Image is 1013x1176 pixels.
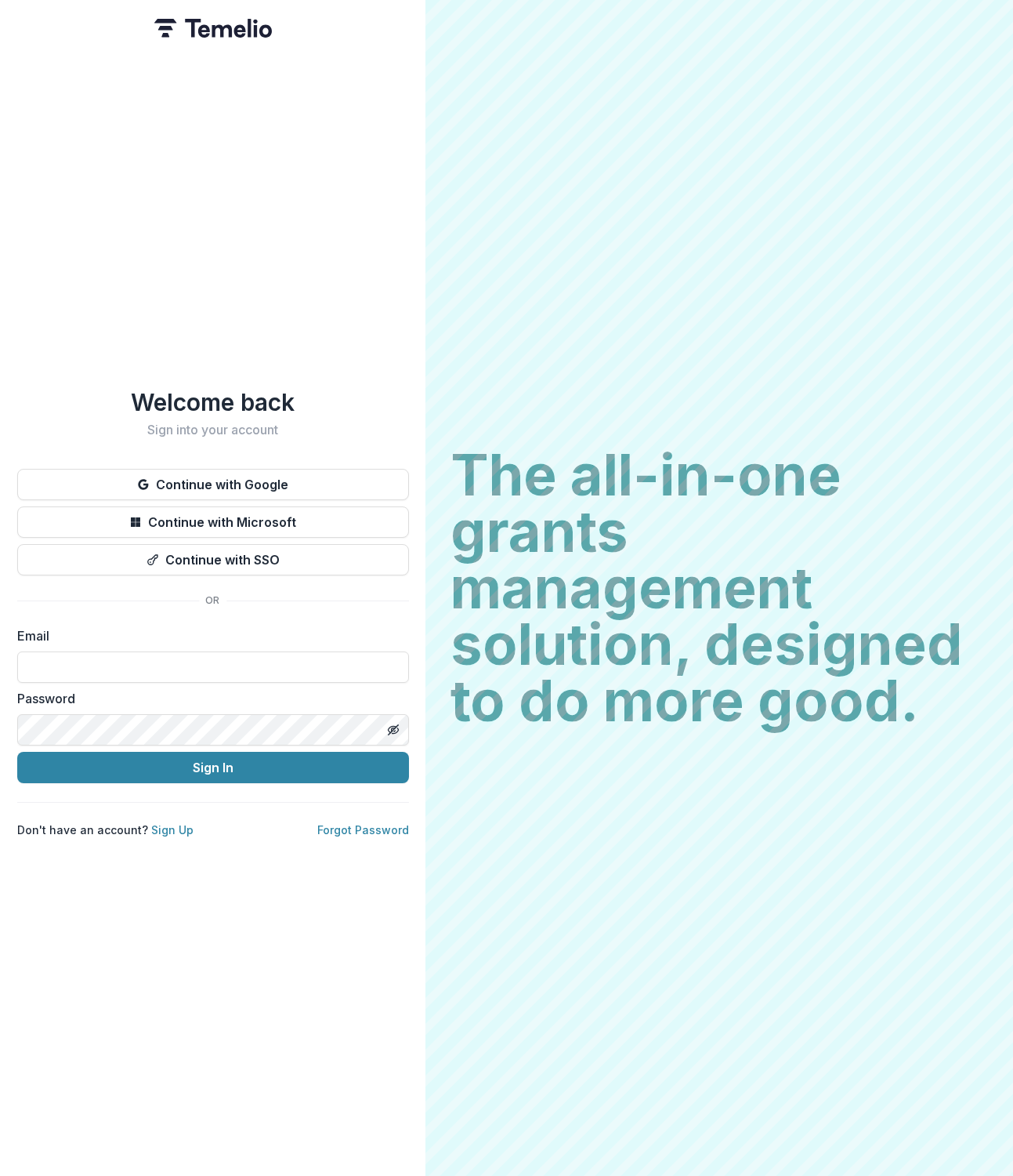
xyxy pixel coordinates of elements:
[17,822,194,838] p: Don't have an account?
[17,388,409,416] h1: Welcome back
[17,689,400,708] label: Password
[17,544,409,575] button: Continue with SSO
[17,626,400,645] label: Email
[17,506,409,538] button: Continue with Microsoft
[17,752,409,783] button: Sign In
[17,469,409,500] button: Continue with Google
[151,823,194,837] a: Sign Up
[17,423,409,437] h2: Sign into your account
[154,19,272,38] img: Temelio
[317,823,409,837] a: Forgot Password
[381,717,406,742] button: Toggle password visibility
